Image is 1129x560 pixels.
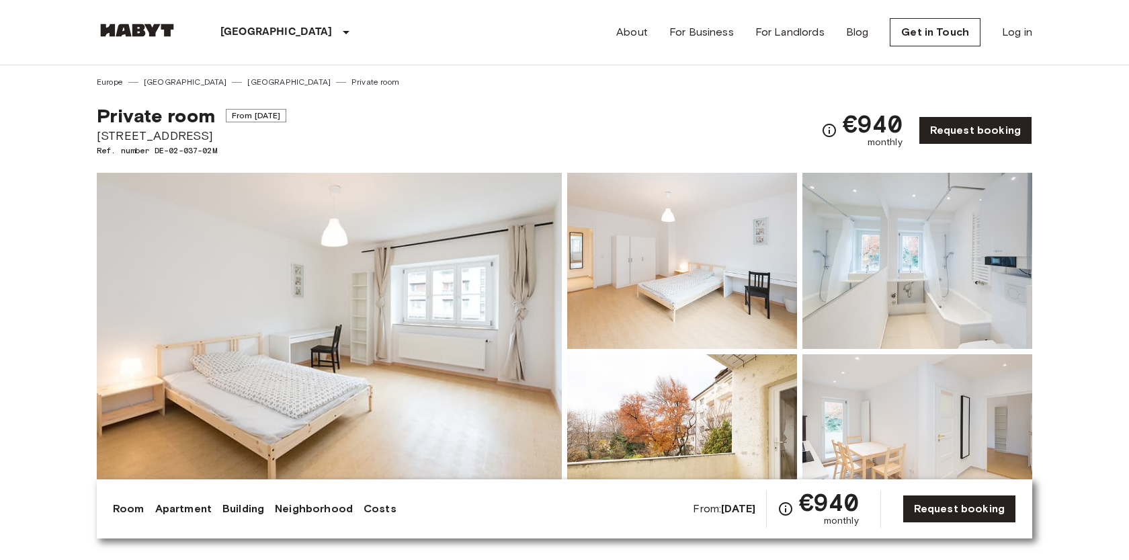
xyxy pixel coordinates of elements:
img: Habyt [97,24,177,37]
a: Blog [846,24,869,40]
img: Picture of unit DE-02-037-02M [802,173,1032,349]
a: Europe [97,76,123,88]
a: Apartment [155,501,212,517]
span: From: [693,502,755,516]
a: Request booking [903,495,1016,523]
a: Get in Touch [890,18,980,46]
img: Picture of unit DE-02-037-02M [802,354,1032,530]
span: €940 [843,112,903,136]
a: For Landlords [755,24,825,40]
a: About [616,24,648,40]
b: [DATE] [721,502,755,515]
span: monthly [824,514,859,528]
a: Neighborhood [275,501,353,517]
span: [STREET_ADDRESS] [97,127,286,145]
img: Picture of unit DE-02-037-02M [567,354,797,530]
a: Building [222,501,264,517]
img: Marketing picture of unit DE-02-037-02M [97,173,562,530]
img: Picture of unit DE-02-037-02M [567,173,797,349]
a: For Business [669,24,734,40]
span: Private room [97,104,215,127]
span: monthly [868,136,903,149]
span: €940 [799,490,859,514]
p: [GEOGRAPHIC_DATA] [220,24,333,40]
a: Room [113,501,144,517]
span: From [DATE] [226,109,287,122]
span: Ref. number DE-02-037-02M [97,145,286,157]
svg: Check cost overview for full price breakdown. Please note that discounts apply to new joiners onl... [778,501,794,517]
a: [GEOGRAPHIC_DATA] [247,76,331,88]
svg: Check cost overview for full price breakdown. Please note that discounts apply to new joiners onl... [821,122,837,138]
a: Costs [364,501,396,517]
a: Log in [1002,24,1032,40]
a: [GEOGRAPHIC_DATA] [144,76,227,88]
a: Private room [351,76,399,88]
a: Request booking [919,116,1032,145]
